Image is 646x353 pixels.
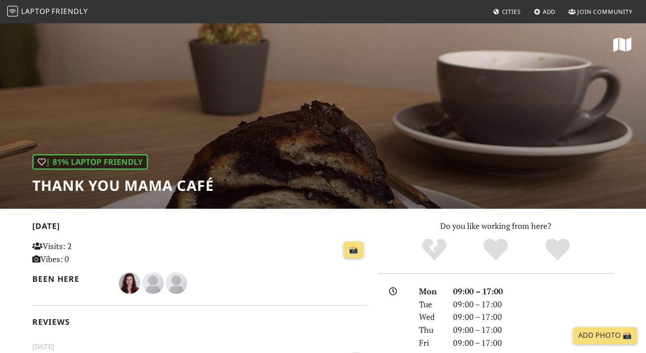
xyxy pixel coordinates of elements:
[166,272,187,294] img: blank-535327c66bd565773addf3077783bbfce4b00ec00e9fd257753287c682c7fa38.png
[7,4,88,20] a: LaptopFriendly LaptopFriendly
[119,277,142,288] span: Ana Venâncio
[448,323,619,336] div: 09:00 – 17:00
[527,237,589,262] div: Definitely!
[32,221,367,234] h2: [DATE]
[414,323,448,336] div: Thu
[7,6,18,17] img: LaptopFriendly
[142,272,164,294] img: blank-535327c66bd565773addf3077783bbfce4b00ec00e9fd257753287c682c7fa38.png
[378,220,614,232] p: Do you like working from here?
[166,277,187,288] span: Max Johansson
[403,237,465,262] div: No
[448,298,619,311] div: 09:00 – 17:00
[21,6,50,16] span: Laptop
[448,285,619,298] div: 09:00 – 17:00
[414,285,448,298] div: Mon
[489,4,524,20] a: Cities
[543,8,556,16] span: Add
[52,6,87,16] span: Friendly
[448,310,619,323] div: 09:00 – 17:00
[565,4,636,20] a: Join Community
[530,4,559,20] a: Add
[414,298,448,311] div: Tue
[344,241,363,258] a: 📸
[465,237,527,262] div: Yes
[32,177,214,194] h1: Thank You Mama Café
[32,154,148,170] div: | 81% Laptop Friendly
[32,274,108,284] h2: Been here
[414,310,448,323] div: Wed
[32,317,367,327] h2: Reviews
[32,240,137,266] p: Visits: 2 Vibes: 0
[573,327,637,344] a: Add Photo 📸
[142,277,166,288] span: Nikolas Brandão
[27,341,372,352] small: [DATE]
[119,272,140,294] img: 5800-ana.jpg
[448,336,619,349] div: 09:00 – 17:00
[414,336,448,349] div: Fri
[502,8,521,16] span: Cities
[577,8,633,16] span: Join Community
